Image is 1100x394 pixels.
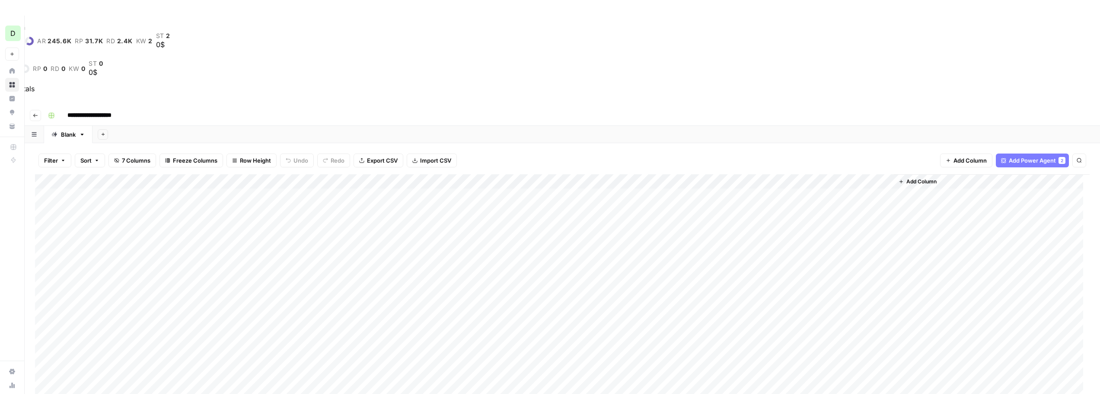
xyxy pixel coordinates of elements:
span: Freeze Columns [173,156,217,165]
span: Export CSV [367,156,398,165]
span: st [156,32,164,39]
a: Your Data [5,119,19,133]
div: 0$ [89,67,103,77]
a: ar245.6K [37,38,72,45]
span: 245.6K [48,38,71,45]
span: rp [33,65,41,72]
button: Add Power Agent2 [996,154,1069,167]
button: Sort [75,154,105,167]
a: Blank [44,126,92,143]
span: kw [136,38,147,45]
a: Usage [5,378,19,392]
span: Undo [293,156,308,165]
span: kw [69,65,79,72]
span: Redo [331,156,344,165]
button: 7 Columns [108,154,156,167]
span: Add Column [906,178,937,186]
span: st [89,60,97,67]
span: 0 [61,65,66,72]
a: kw0 [69,65,85,72]
button: Add Column [940,154,992,167]
span: 0 [81,65,86,72]
span: Import CSV [420,156,451,165]
a: rp31.7K [75,38,103,45]
a: st2 [156,32,170,39]
span: Filter [44,156,58,165]
div: 0$ [156,39,170,50]
button: Add Column [895,176,940,187]
a: Settings [5,365,19,378]
span: Sort [80,156,92,165]
button: Export CSV [354,154,403,167]
button: Import CSV [407,154,457,167]
span: 2 [166,32,170,39]
button: Filter [38,154,71,167]
a: st0 [89,60,103,67]
span: 2.4K [117,38,133,45]
span: 2 [1061,157,1063,164]
a: rd0 [51,65,65,72]
button: Freeze Columns [159,154,223,167]
span: rp [75,38,83,45]
span: ar [37,38,46,45]
div: 2 [1059,157,1065,164]
div: Blank [61,130,76,139]
span: 7 Columns [122,156,150,165]
span: rd [51,65,59,72]
span: Row Height [240,156,271,165]
a: Opportunities [5,106,19,119]
button: Row Height [226,154,277,167]
span: 31.7K [85,38,103,45]
a: rp0 [33,65,47,72]
button: Undo [280,154,314,167]
span: 0 [99,60,103,67]
button: Redo [317,154,350,167]
span: Add Column [953,156,987,165]
span: 2 [148,38,153,45]
a: kw2 [136,38,153,45]
span: 0 [43,65,48,72]
span: rd [106,38,115,45]
span: Add Power Agent [1009,156,1056,165]
a: rd2.4K [106,38,132,45]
